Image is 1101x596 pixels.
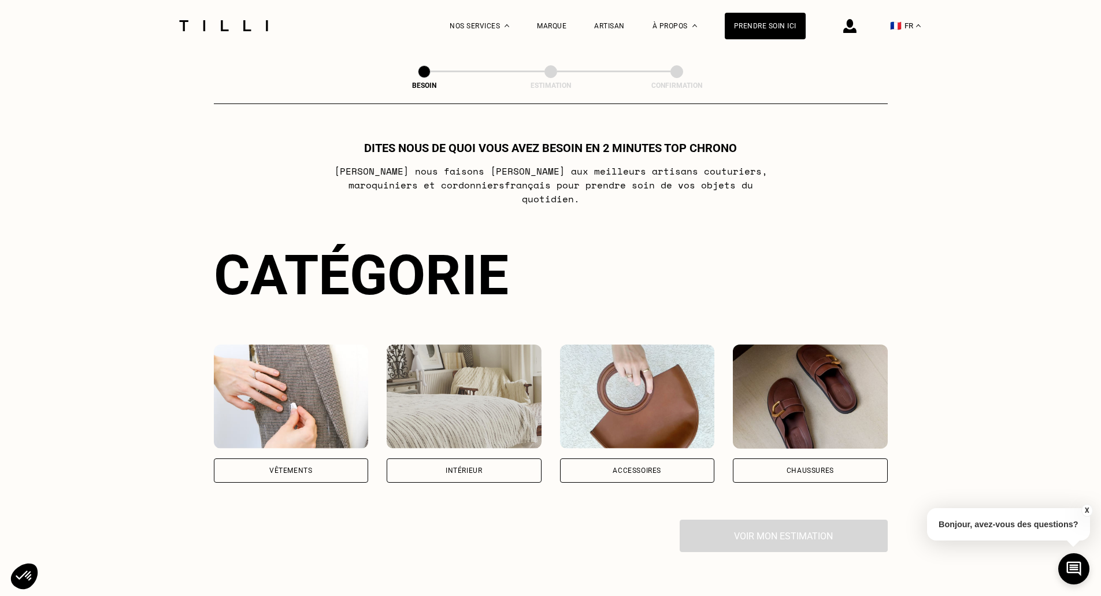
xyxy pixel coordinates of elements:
div: Confirmation [619,82,735,90]
div: Besoin [366,82,482,90]
p: [PERSON_NAME] nous faisons [PERSON_NAME] aux meilleurs artisans couturiers , maroquiniers et cord... [321,164,780,206]
button: X [1081,504,1092,517]
div: Intérieur [446,467,482,474]
span: 🇫🇷 [890,20,902,31]
div: Chaussures [787,467,834,474]
img: icône connexion [843,19,857,33]
img: Chaussures [733,345,888,449]
a: Prendre soin ici [725,13,806,39]
h1: Dites nous de quoi vous avez besoin en 2 minutes top chrono [364,141,737,155]
img: menu déroulant [916,24,921,27]
img: Vêtements [214,345,369,449]
img: Menu déroulant à propos [692,24,697,27]
a: Marque [537,22,566,30]
a: Artisan [594,22,625,30]
div: Catégorie [214,243,888,308]
div: Vêtements [269,467,312,474]
img: Menu déroulant [505,24,509,27]
div: Accessoires [613,467,661,474]
img: Accessoires [560,345,715,449]
img: Intérieur [387,345,542,449]
img: Logo du service de couturière Tilli [175,20,272,31]
p: Bonjour, avez-vous des questions? [927,508,1090,541]
div: Estimation [493,82,609,90]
